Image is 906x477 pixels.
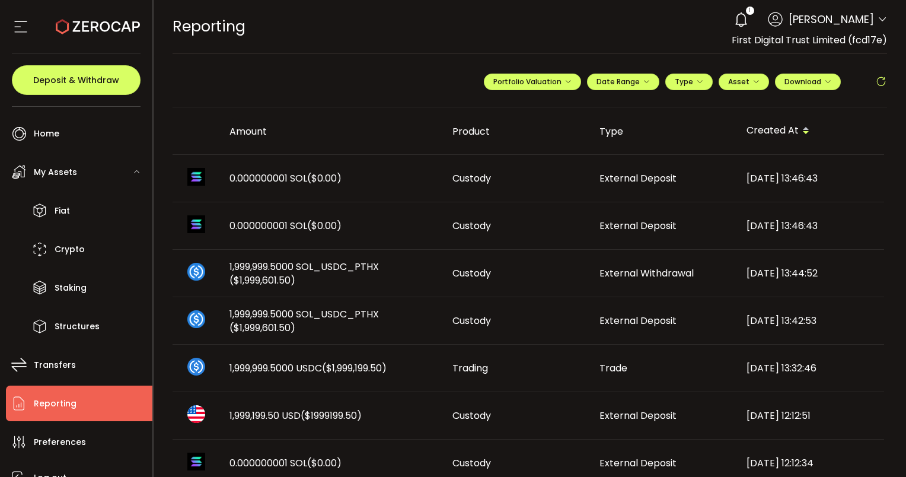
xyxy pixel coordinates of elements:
[229,409,362,422] span: 1,999,199.50 USD
[719,74,769,90] button: Asset
[847,420,906,477] iframe: Chat Widget
[484,74,581,90] button: Portfolio Valuation
[452,361,488,375] span: Trading
[599,409,677,422] span: External Deposit
[229,274,295,287] span: ($1,999,601.50)
[599,456,677,470] span: External Deposit
[452,314,491,327] span: Custody
[737,314,884,327] div: [DATE] 13:42:53
[493,77,572,87] span: Portfolio Valuation
[675,77,703,87] span: Type
[229,171,342,185] span: 0.000000001 SOL
[443,125,590,138] div: Product
[229,260,433,287] span: 1,999,999.5000 SOL_USDC_PTHX
[789,11,874,27] span: [PERSON_NAME]
[307,456,342,470] span: ($0.00)
[307,171,342,185] span: ($0.00)
[12,65,141,95] button: Deposit & Withdraw
[587,74,659,90] button: Date Range
[187,405,205,423] img: usd_portfolio.svg
[187,358,205,376] img: usdc_portfolio.svg
[452,266,491,280] span: Custody
[34,357,76,374] span: Transfers
[452,171,491,185] span: Custody
[187,453,205,470] img: sol_portfolio.png
[596,77,650,87] span: Date Range
[33,76,119,84] span: Deposit & Withdraw
[55,241,85,258] span: Crypto
[34,434,86,451] span: Preferences
[322,361,387,375] span: ($1,999,199.50)
[737,409,884,422] div: [DATE] 12:12:51
[599,361,627,375] span: Trade
[737,266,884,280] div: [DATE] 13:44:52
[599,219,677,233] span: External Deposit
[229,456,342,470] span: 0.000000001 SOL
[34,125,59,142] span: Home
[737,361,884,375] div: [DATE] 13:32:46
[229,321,295,335] span: ($1,999,601.50)
[599,314,677,327] span: External Deposit
[187,215,205,233] img: sol_portfolio.png
[452,456,491,470] span: Custody
[784,77,831,87] span: Download
[728,77,749,87] span: Asset
[590,125,737,138] div: Type
[452,409,491,422] span: Custody
[665,74,713,90] button: Type
[187,168,205,186] img: sol_portfolio.png
[737,219,884,233] div: [DATE] 13:46:43
[34,164,77,181] span: My Assets
[732,33,887,47] span: First Digital Trust Limited (fcd17e)
[187,263,205,281] img: sol_usdc_pthx_portfolio.png
[173,16,245,37] span: Reporting
[599,266,694,280] span: External Withdrawal
[737,121,884,141] div: Created At
[55,318,100,335] span: Structures
[229,219,342,233] span: 0.000000001 SOL
[452,219,491,233] span: Custody
[229,307,433,335] span: 1,999,999.5000 SOL_USDC_PTHX
[749,7,751,15] span: 1
[34,395,76,412] span: Reporting
[737,171,884,185] div: [DATE] 13:46:43
[307,219,342,233] span: ($0.00)
[229,361,387,375] span: 1,999,999.5000 USDC
[55,279,87,297] span: Staking
[187,310,205,328] img: sol_usdc_pthx_portfolio.png
[55,202,70,220] span: Fiat
[775,74,841,90] button: Download
[301,409,362,422] span: ($1999199.50)
[599,171,677,185] span: External Deposit
[737,456,884,470] div: [DATE] 12:12:34
[220,125,443,138] div: Amount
